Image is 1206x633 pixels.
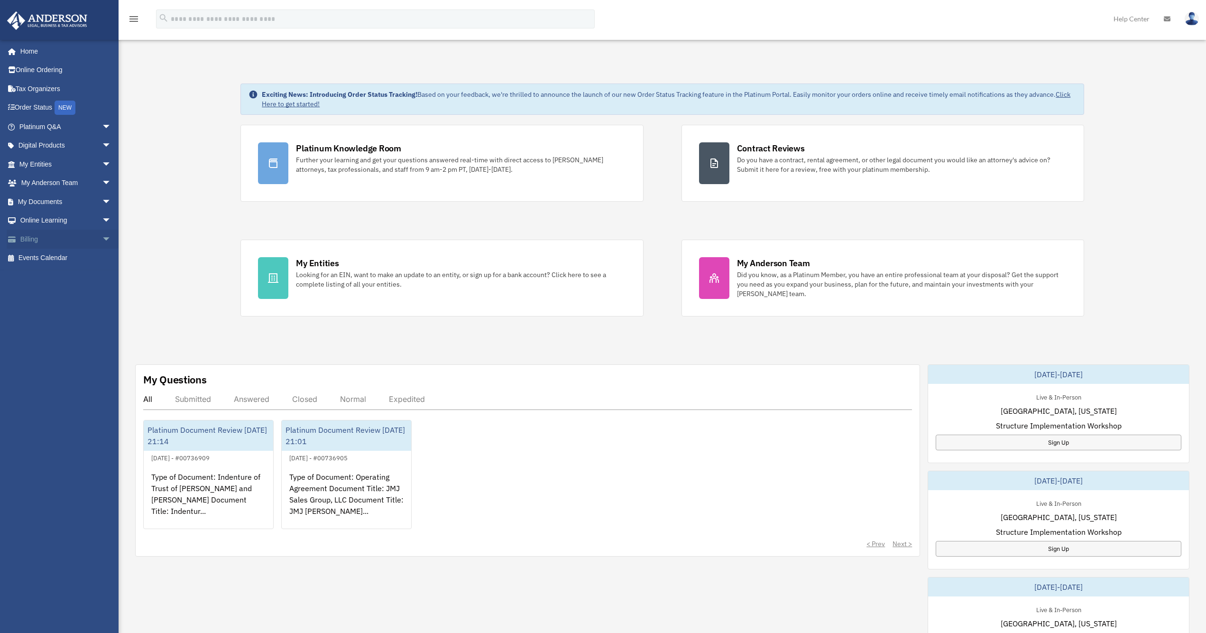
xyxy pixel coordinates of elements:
[143,394,152,404] div: All
[7,42,121,61] a: Home
[7,79,126,98] a: Tax Organizers
[262,90,1076,109] div: Based on your feedback, we're thrilled to announce the launch of our new Order Status Tracking fe...
[102,192,121,212] span: arrow_drop_down
[936,435,1181,450] a: Sign Up
[681,240,1084,316] a: My Anderson Team Did you know, as a Platinum Member, you have an entire professional team at your...
[737,257,810,269] div: My Anderson Team
[1001,405,1117,417] span: [GEOGRAPHIC_DATA], [US_STATE]
[737,142,805,154] div: Contract Reviews
[158,13,169,23] i: search
[996,420,1122,431] span: Structure Implementation Workshop
[1001,512,1117,523] span: [GEOGRAPHIC_DATA], [US_STATE]
[292,394,317,404] div: Closed
[144,420,273,451] div: Platinum Document Review [DATE] 21:14
[282,464,411,538] div: Type of Document: Operating Agreement Document Title: JMJ Sales Group, LLC Document Title: JMJ [P...
[296,257,339,269] div: My Entities
[340,394,366,404] div: Normal
[296,155,626,174] div: Further your learning and get your questions answered real-time with direct access to [PERSON_NAM...
[240,240,643,316] a: My Entities Looking for an EIN, want to make an update to an entity, or sign up for a bank accoun...
[1029,391,1089,401] div: Live & In-Person
[7,174,126,193] a: My Anderson Teamarrow_drop_down
[928,471,1189,490] div: [DATE]-[DATE]
[4,11,90,30] img: Anderson Advisors Platinum Portal
[7,230,126,249] a: Billingarrow_drop_down
[737,155,1067,174] div: Do you have a contract, rental agreement, or other legal document you would like an attorney's ad...
[240,125,643,202] a: Platinum Knowledge Room Further your learning and get your questions answered real-time with dire...
[102,117,121,137] span: arrow_drop_down
[102,155,121,174] span: arrow_drop_down
[144,464,273,538] div: Type of Document: Indenture of Trust of [PERSON_NAME] and [PERSON_NAME] Document Title: Indentur...
[296,270,626,289] div: Looking for an EIN, want to make an update to an entity, or sign up for a bank account? Click her...
[143,420,274,529] a: Platinum Document Review [DATE] 21:14[DATE] - #00736909Type of Document: Indenture of Trust of [P...
[928,577,1189,596] div: [DATE]-[DATE]
[102,136,121,156] span: arrow_drop_down
[262,90,417,99] strong: Exciting News: Introducing Order Status Tracking!
[102,174,121,193] span: arrow_drop_down
[128,17,139,25] a: menu
[996,526,1122,538] span: Structure Implementation Workshop
[281,420,412,529] a: Platinum Document Review [DATE] 21:01[DATE] - #00736905Type of Document: Operating Agreement Docu...
[262,90,1070,108] a: Click Here to get started!
[1001,618,1117,629] span: [GEOGRAPHIC_DATA], [US_STATE]
[282,452,355,462] div: [DATE] - #00736905
[936,541,1181,557] a: Sign Up
[7,117,126,136] a: Platinum Q&Aarrow_drop_down
[143,372,207,387] div: My Questions
[7,192,126,211] a: My Documentsarrow_drop_down
[7,98,126,118] a: Order StatusNEW
[128,13,139,25] i: menu
[234,394,269,404] div: Answered
[681,125,1084,202] a: Contract Reviews Do you have a contract, rental agreement, or other legal document you would like...
[737,270,1067,298] div: Did you know, as a Platinum Member, you have an entire professional team at your disposal? Get th...
[928,365,1189,384] div: [DATE]-[DATE]
[7,136,126,155] a: Digital Productsarrow_drop_down
[1029,498,1089,508] div: Live & In-Person
[389,394,425,404] div: Expedited
[7,155,126,174] a: My Entitiesarrow_drop_down
[7,61,126,80] a: Online Ordering
[296,142,401,154] div: Platinum Knowledge Room
[175,394,211,404] div: Submitted
[102,230,121,249] span: arrow_drop_down
[1185,12,1199,26] img: User Pic
[7,249,126,268] a: Events Calendar
[144,452,217,462] div: [DATE] - #00736909
[7,211,126,230] a: Online Learningarrow_drop_down
[102,211,121,231] span: arrow_drop_down
[1029,604,1089,614] div: Live & In-Person
[55,101,75,115] div: NEW
[282,420,411,451] div: Platinum Document Review [DATE] 21:01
